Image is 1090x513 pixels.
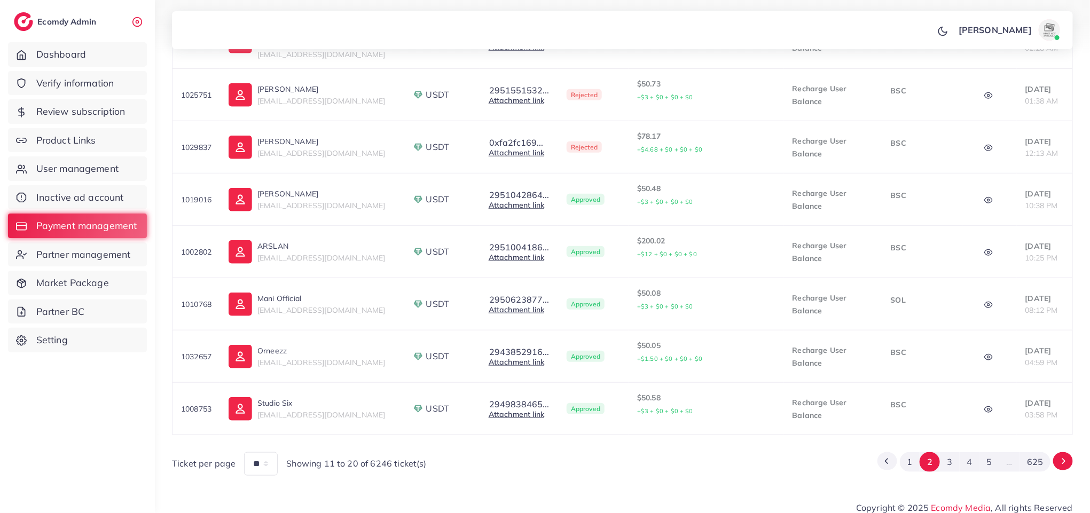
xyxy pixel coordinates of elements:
a: Market Package [8,271,147,295]
p: Recharge User Balance [793,82,874,108]
button: 2951042864... [489,190,550,200]
button: 2950623877... [489,295,550,304]
span: Dashboard [36,48,86,61]
span: Approved [567,298,605,310]
a: Attachment link [489,200,544,210]
small: +$12 + $0 + $0 + $0 [637,250,697,258]
a: Partner BC [8,299,147,324]
button: 2949838465... [489,399,550,409]
a: Attachment link [489,409,544,419]
span: USDT [426,89,450,101]
p: 1032657 [181,350,211,363]
span: 04:59 PM [1025,358,1058,367]
a: Verify information [8,71,147,96]
button: Go to previous page [877,452,897,470]
span: Rejected [567,89,602,101]
a: Attachment link [489,305,544,314]
span: Approved [567,351,605,362]
p: $78.17 [637,130,775,156]
img: ic-user-info.36bf1079.svg [229,397,252,421]
button: Go to page 625 [1020,452,1050,472]
p: Recharge User Balance [793,344,874,369]
p: [DATE] [1025,135,1064,148]
p: BSC [891,346,954,359]
p: [DATE] [1025,240,1064,252]
p: 1029837 [181,141,211,154]
img: ic-user-info.36bf1079.svg [229,188,252,211]
small: +$1.50 + $0 + $0 + $0 [637,355,702,362]
p: BSC [891,398,954,411]
p: [DATE] [1025,83,1064,96]
span: [EMAIL_ADDRESS][DOMAIN_NAME] [257,148,385,158]
img: ic-user-info.36bf1079.svg [229,83,252,107]
a: Attachment link [489,148,544,157]
span: USDT [426,141,450,153]
span: Product Links [36,133,96,147]
img: payment [413,299,424,310]
span: Market Package [36,276,109,290]
button: Go to next page [1053,452,1073,470]
p: 1010768 [181,298,211,311]
p: $200.02 [637,234,775,261]
span: Approved [567,246,605,258]
span: [EMAIL_ADDRESS][DOMAIN_NAME] [257,96,385,106]
button: Go to page 1 [900,452,920,472]
span: USDT [426,193,450,206]
p: Recharge User Balance [793,239,874,265]
p: Recharge User Balance [793,291,874,317]
button: Go to page 2 [920,452,939,472]
p: Studio Six [257,397,385,409]
button: Go to page 5 [979,452,999,472]
span: [EMAIL_ADDRESS][DOMAIN_NAME] [257,305,385,315]
a: Attachment link [489,252,544,262]
span: USDT [426,402,450,415]
img: ic-user-info.36bf1079.svg [229,345,252,368]
span: Payment management [36,219,137,233]
p: Recharge User Balance [793,396,874,422]
p: 1025751 [181,89,211,101]
span: [EMAIL_ADDRESS][DOMAIN_NAME] [257,410,385,420]
span: 12:13 AM [1025,148,1058,158]
span: 03:58 PM [1025,410,1058,420]
span: 01:38 AM [1025,96,1058,106]
p: Recharge User Balance [793,135,874,160]
p: [PERSON_NAME] [257,187,385,200]
p: $50.05 [637,339,775,365]
span: Approved [567,194,605,206]
img: payment [413,142,424,153]
a: Product Links [8,128,147,153]
span: [EMAIL_ADDRESS][DOMAIN_NAME] [257,201,385,210]
small: +$3 + $0 + $0 + $0 [637,303,693,310]
small: +$3 + $0 + $0 + $0 [637,93,693,101]
p: Mani Official [257,292,385,305]
img: ic-user-info.36bf1079.svg [229,136,252,159]
a: User management [8,156,147,181]
span: [EMAIL_ADDRESS][DOMAIN_NAME] [257,358,385,367]
p: [PERSON_NAME] [257,83,385,96]
span: 10:38 PM [1025,201,1058,210]
a: Attachment link [489,357,544,367]
p: Recharge User Balance [793,187,874,212]
span: Inactive ad account [36,191,124,204]
p: $50.48 [637,182,775,208]
p: $50.58 [637,391,775,417]
span: Approved [567,403,605,415]
p: 1008753 [181,402,211,415]
span: Review subscription [36,105,126,119]
span: Ticket per page [172,457,236,470]
span: Verify information [36,76,114,90]
button: Go to page 4 [960,452,979,472]
img: payment [413,90,424,100]
span: [EMAIL_ADDRESS][DOMAIN_NAME] [257,50,385,59]
p: [DATE] [1025,187,1064,200]
p: Orneezz [257,344,385,357]
a: Inactive ad account [8,185,147,210]
span: Partner management [36,248,131,262]
button: Go to page 3 [940,452,960,472]
p: BSC [891,137,954,149]
p: [DATE] [1025,344,1064,357]
a: logoEcomdy Admin [14,12,99,31]
small: +$3 + $0 + $0 + $0 [637,407,693,415]
span: 08:12 PM [1025,305,1058,315]
a: Ecomdy Media [931,502,991,513]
